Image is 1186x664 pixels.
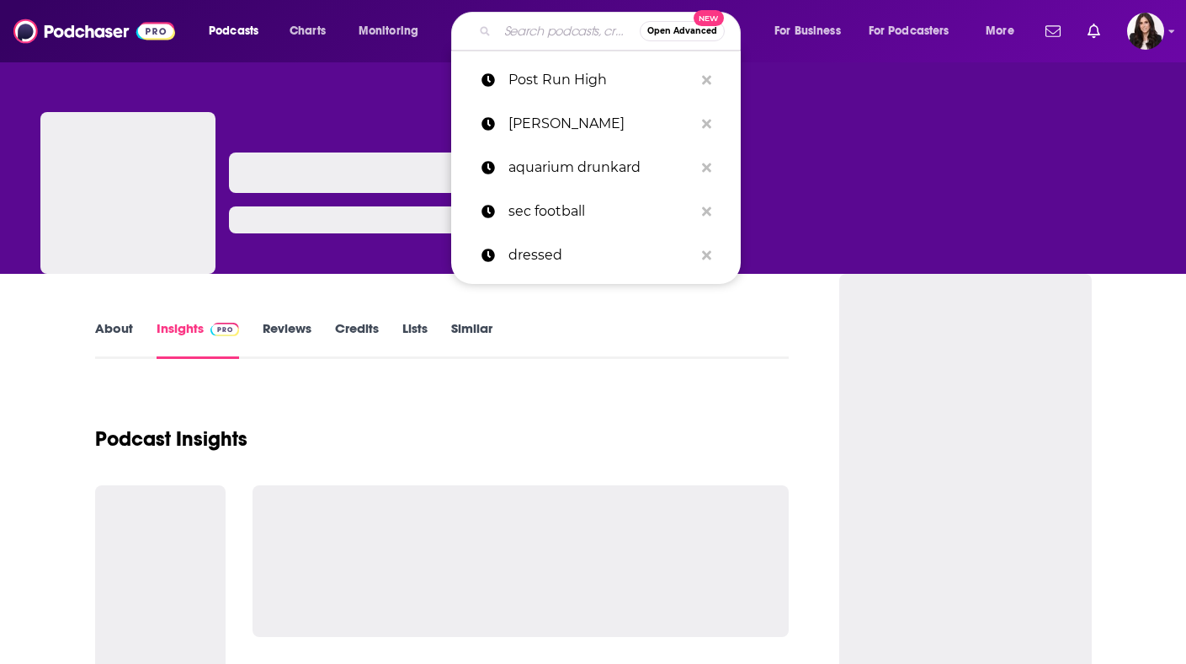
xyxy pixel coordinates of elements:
[451,233,741,277] a: dressed
[95,320,133,359] a: About
[774,19,841,43] span: For Business
[640,21,725,41] button: Open AdvancedNew
[157,320,240,359] a: InsightsPodchaser Pro
[508,102,694,146] p: nikki glaser
[209,19,258,43] span: Podcasts
[974,18,1035,45] button: open menu
[95,426,247,452] h1: Podcast Insights
[359,19,418,43] span: Monitoring
[647,27,717,35] span: Open Advanced
[451,58,741,102] a: Post Run High
[197,18,280,45] button: open menu
[279,18,336,45] a: Charts
[1081,17,1107,46] a: Show notifications dropdown
[1127,13,1164,50] button: Show profile menu
[13,15,175,47] img: Podchaser - Follow, Share and Rate Podcasts
[290,19,326,43] span: Charts
[1127,13,1164,50] img: User Profile
[451,146,741,190] a: aquarium drunkard
[263,320,311,359] a: Reviews
[508,190,694,233] p: sec football
[451,102,741,146] a: [PERSON_NAME]
[402,320,428,359] a: Lists
[763,18,862,45] button: open menu
[986,19,1014,43] span: More
[1127,13,1164,50] span: Logged in as RebeccaShapiro
[858,18,974,45] button: open menu
[869,19,949,43] span: For Podcasters
[497,18,640,45] input: Search podcasts, credits, & more...
[347,18,440,45] button: open menu
[335,320,379,359] a: Credits
[1039,17,1067,46] a: Show notifications dropdown
[508,146,694,190] p: aquarium drunkard
[508,58,694,102] p: Post Run High
[451,190,741,233] a: sec football
[467,12,757,51] div: Search podcasts, credits, & more...
[508,233,694,277] p: dressed
[451,320,492,359] a: Similar
[694,10,724,26] span: New
[210,323,240,336] img: Podchaser Pro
